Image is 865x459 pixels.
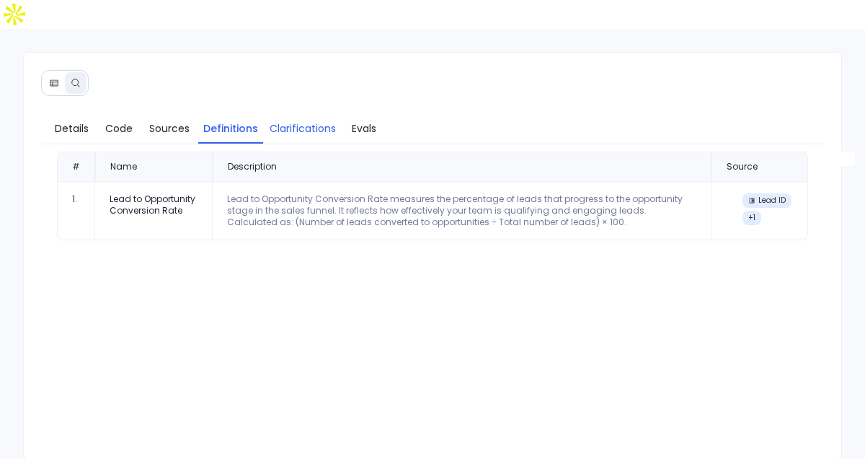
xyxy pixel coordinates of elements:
[110,193,198,217] div: Lead to Opportunity Conversion Rate
[742,211,761,225] div: + 1
[352,121,376,136] span: Evals
[227,193,696,228] div: Lead to Opportunity Conversion Rate measures the percentage of leads that progress to the opportu...
[149,121,190,136] span: Sources
[270,121,336,136] span: Clarifications
[72,161,80,172] div: #
[72,193,77,205] span: 1.
[110,161,137,172] div: Name
[748,196,786,205] div: Lead ID
[105,121,133,136] span: Code
[727,161,758,172] div: Source
[203,121,258,136] span: Definitions
[228,161,277,172] div: Description
[55,121,89,136] span: Details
